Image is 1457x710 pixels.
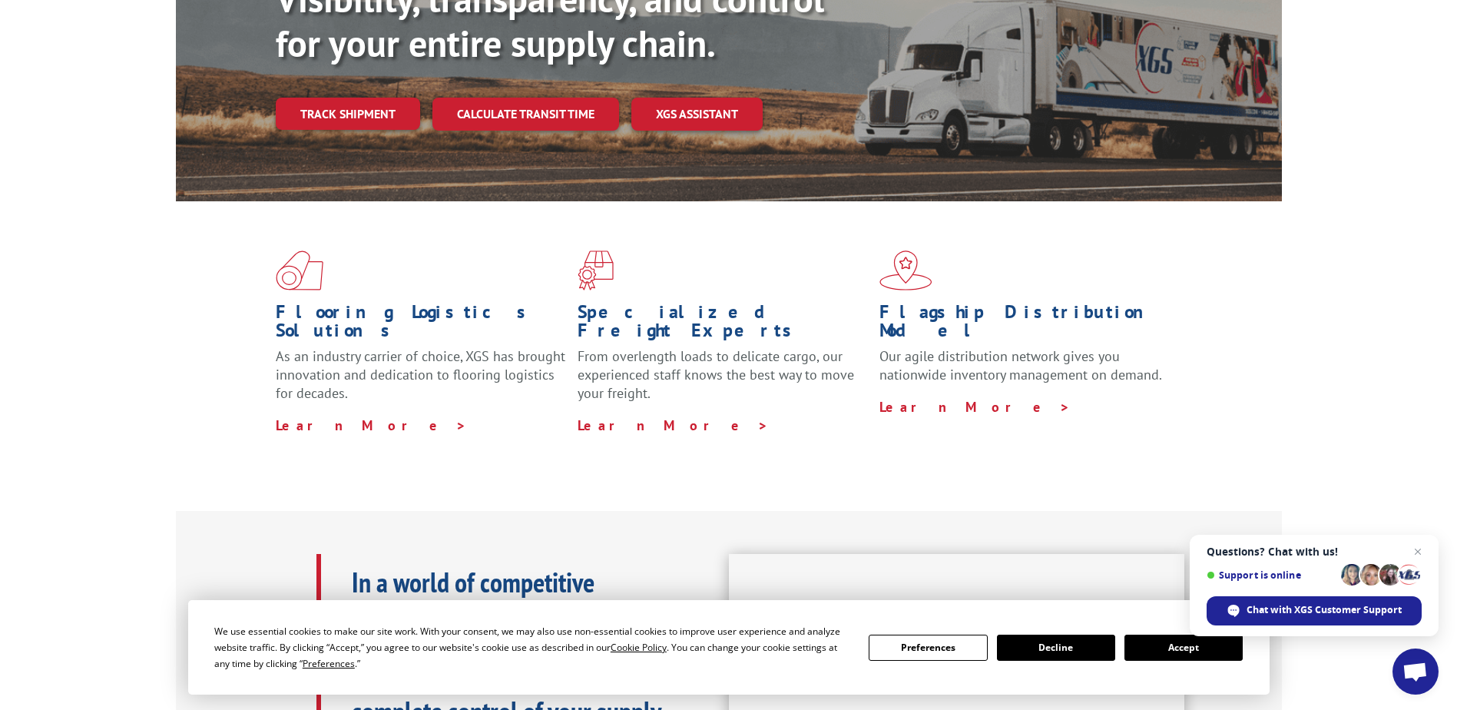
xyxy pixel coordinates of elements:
[631,98,763,131] a: XGS ASSISTANT
[578,250,614,290] img: xgs-icon-focused-on-flooring-red
[276,98,420,130] a: Track shipment
[1207,546,1422,558] span: Questions? Chat with us!
[879,303,1170,347] h1: Flagship Distribution Model
[276,347,565,402] span: As an industry carrier of choice, XGS has brought innovation and dedication to flooring logistics...
[879,250,932,290] img: xgs-icon-flagship-distribution-model-red
[869,635,987,661] button: Preferences
[1247,603,1402,617] span: Chat with XGS Customer Support
[1392,649,1439,695] div: Open chat
[578,416,769,434] a: Learn More >
[578,303,868,347] h1: Specialized Freight Experts
[276,250,323,290] img: xgs-icon-total-supply-chain-intelligence-red
[578,347,868,416] p: From overlength loads to delicate cargo, our experienced staff knows the best way to move your fr...
[1409,542,1427,561] span: Close chat
[276,416,467,434] a: Learn More >
[879,398,1071,416] a: Learn More >
[997,635,1115,661] button: Decline
[1124,635,1243,661] button: Accept
[303,657,355,670] span: Preferences
[879,347,1162,383] span: Our agile distribution network gives you nationwide inventory management on demand.
[188,600,1270,695] div: Cookie Consent Prompt
[214,623,850,672] div: We use essential cookies to make our site work. With your consent, we may also use non-essential ...
[1207,569,1336,581] span: Support is online
[432,98,619,131] a: Calculate transit time
[611,641,667,654] span: Cookie Policy
[1207,596,1422,625] div: Chat with XGS Customer Support
[276,303,566,347] h1: Flooring Logistics Solutions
